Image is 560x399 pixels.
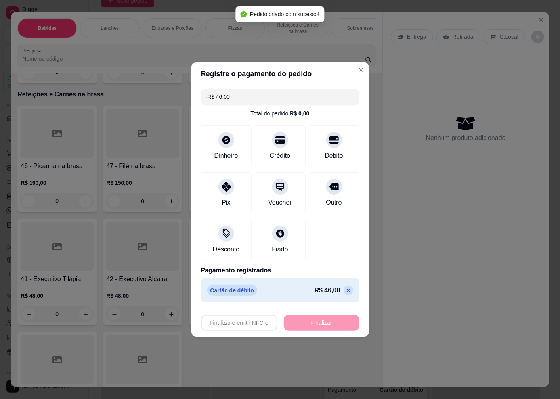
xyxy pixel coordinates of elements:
div: Dinheiro [214,151,238,161]
p: Pagamento registrados [201,266,359,275]
div: Voucher [268,198,292,207]
header: Registre o pagamento do pedido [191,62,369,86]
p: R$ 46,00 [315,286,340,295]
p: Cartão de débito [207,285,257,296]
div: Crédito [270,151,291,161]
div: Total do pedido [250,109,309,117]
span: check-circle [241,11,247,17]
div: R$ 0,00 [290,109,309,117]
div: Pix [222,198,230,207]
input: Ex.: hambúrguer de cordeiro [206,89,355,105]
div: Desconto [213,245,240,254]
span: Pedido criado com sucesso! [250,11,319,17]
div: Fiado [272,245,288,254]
button: Close [355,63,367,76]
div: Débito [325,151,343,161]
div: Outro [326,198,342,207]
